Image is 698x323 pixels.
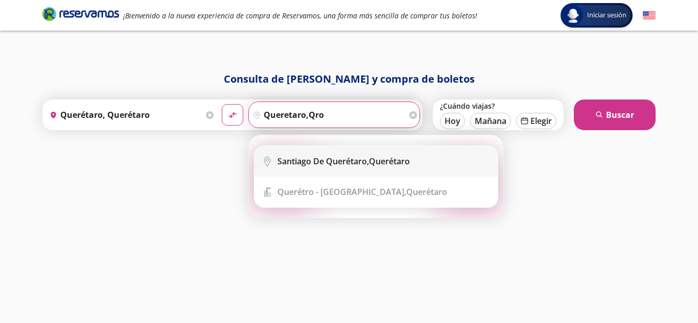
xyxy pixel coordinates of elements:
label: ¿Cuándo viajas? [440,101,556,111]
span: Iniciar sesión [583,10,631,20]
button: Hoy [440,113,465,129]
div: Querétaro [277,186,447,197]
div: Querétaro [277,156,410,167]
i: Brand Logo [42,6,119,21]
h1: Consulta de [PERSON_NAME] y compra de boletos [42,71,656,87]
button: Mañana [470,113,511,129]
button: Elegir [516,113,556,129]
input: Buscar Destino [249,102,407,128]
input: Buscar Origen [45,102,203,128]
b: Querétro - [GEOGRAPHIC_DATA], [277,186,406,197]
button: English [643,9,656,22]
b: Santiago de Querétaro, [277,156,369,167]
a: Brand Logo [42,6,119,24]
button: Buscar [574,100,656,130]
em: ¡Bienvenido a la nueva experiencia de compra de Reservamos, una forma más sencilla de comprar tus... [123,11,477,20]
